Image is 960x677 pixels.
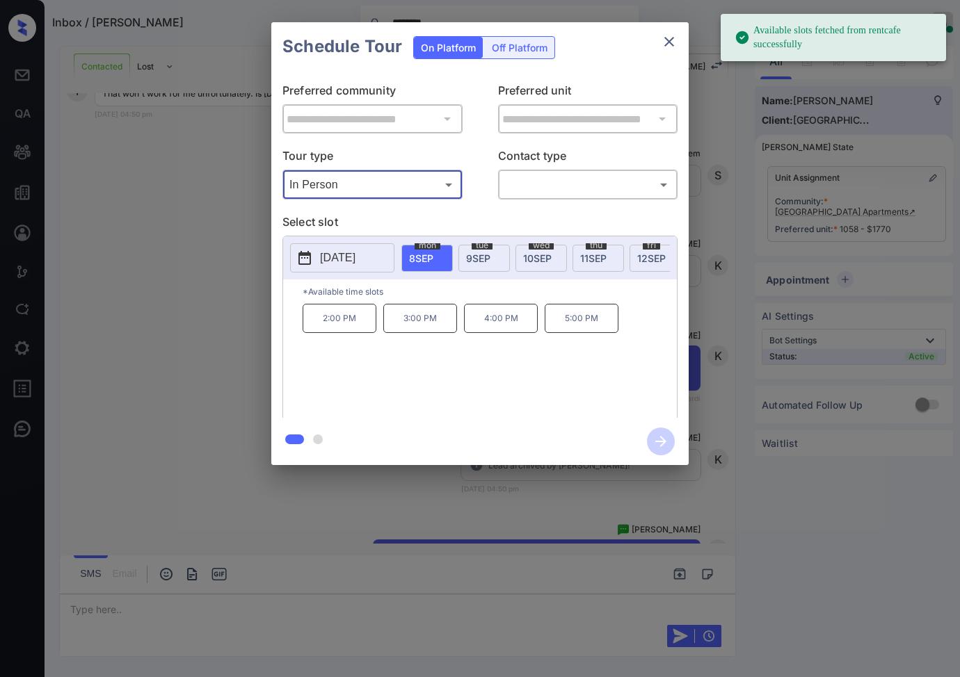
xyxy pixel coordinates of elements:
p: 5:00 PM [545,304,618,333]
div: Off Platform [485,37,554,58]
p: 4:00 PM [464,304,538,333]
p: Preferred unit [498,82,678,104]
p: Select slot [282,213,678,236]
span: 8 SEP [409,252,433,264]
div: date-select [573,245,624,272]
p: Contact type [498,147,678,170]
div: Available slots fetched from rentcafe successfully [735,18,935,57]
span: 11 SEP [580,252,607,264]
button: [DATE] [290,243,394,272]
p: *Available time slots [303,279,677,304]
h2: Schedule Tour [271,22,413,71]
span: 12 SEP [637,252,666,264]
p: Tour type [282,147,463,170]
p: [DATE] [320,250,355,266]
div: In Person [286,173,459,196]
span: mon [415,241,440,250]
button: btn-next [639,423,683,459]
span: 9 SEP [466,252,490,264]
span: 10 SEP [523,252,552,264]
p: 3:00 PM [383,304,457,333]
div: On Platform [414,37,483,58]
div: date-select [630,245,681,272]
span: fri [643,241,660,250]
button: close [655,28,683,56]
p: Preferred community [282,82,463,104]
div: date-select [401,245,453,272]
div: date-select [458,245,510,272]
span: tue [472,241,493,250]
span: wed [529,241,554,250]
span: thu [586,241,607,250]
div: date-select [515,245,567,272]
p: 2:00 PM [303,304,376,333]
